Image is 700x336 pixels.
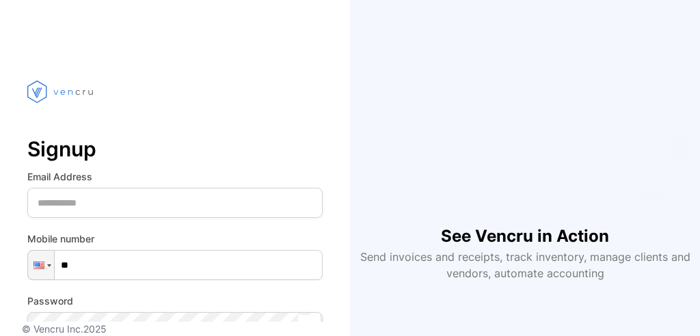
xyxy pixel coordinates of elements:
[441,202,609,249] h1: See Vencru in Action
[28,251,54,279] div: United States: + 1
[27,232,323,246] label: Mobile number
[350,249,700,281] p: Send invoices and receipts, track inventory, manage clients and vendors, automate accounting
[27,169,323,184] label: Email Address
[27,55,96,128] img: vencru logo
[27,294,323,308] label: Password
[27,132,323,165] p: Signup
[385,55,665,202] iframe: YouTube video player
